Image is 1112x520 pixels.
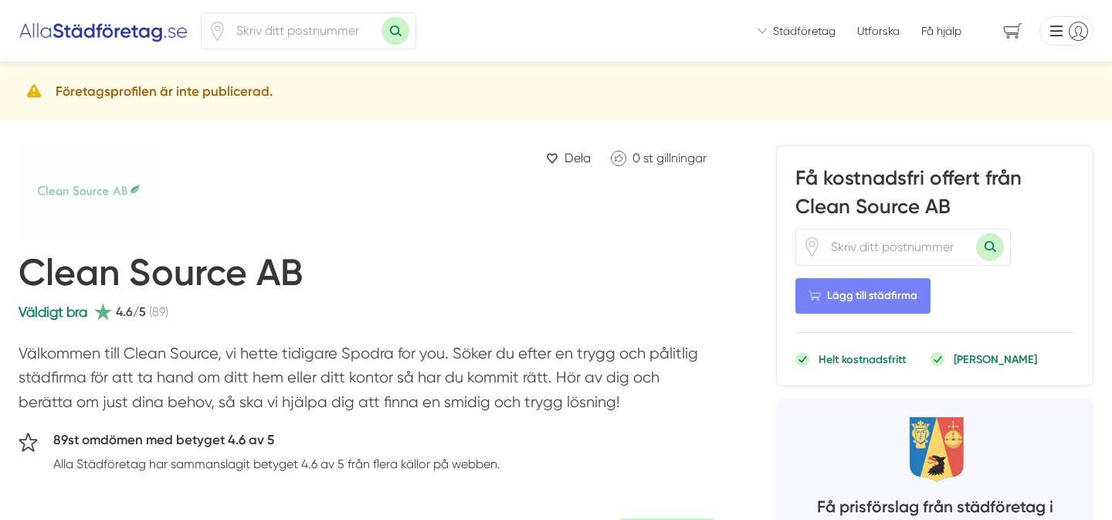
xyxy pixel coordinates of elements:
img: Alla Städföretag [19,19,188,43]
span: 4.6/5 [116,302,146,321]
input: Skriv ditt postnummer [227,13,381,49]
span: Dela [564,148,591,168]
span: 0 [632,151,640,165]
svg: Pin / Karta [208,22,227,41]
: Lägg till städfirma [795,278,931,314]
p: Välkommen till Clean Source, vi hette tidigare Spodra for you. Söker du efter en trygg och pålitl... [19,342,714,422]
h5: 89st omdömen med betyget 4.6 av 5 [53,430,500,454]
span: Städföretag [773,23,836,39]
button: Sök med postnummer [381,17,409,45]
h1: Clean Source AB [19,250,303,301]
a: Dela [540,145,597,171]
svg: Pin / Karta [802,237,822,257]
span: Få hjälp [921,23,961,39]
h3: Få kostnadsfri offert från Clean Source AB [795,165,1074,228]
a: Utforska [857,23,900,39]
p: [PERSON_NAME] [954,352,1037,367]
span: Väldigt bra [19,304,87,320]
h5: Företagsprofilen är inte publicerad. [56,81,273,102]
img: Logotyp Clean Source AB [19,145,188,238]
button: Sök med postnummer [976,233,1004,261]
span: (89) [149,302,168,321]
span: Klicka för att använda din position. [208,22,227,41]
p: Alla Städföretag har sammanslagit betyget 4.6 av 5 från flera källor på webben. [53,454,500,474]
span: Klicka för att använda din position. [802,237,822,257]
a: Klicka för att gilla Clean Source AB [603,145,714,171]
span: navigation-cart [992,18,1033,45]
p: Helt kostnadsfritt [819,352,906,367]
span: st gillningar [643,151,707,165]
input: Skriv ditt postnummer [822,229,976,265]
